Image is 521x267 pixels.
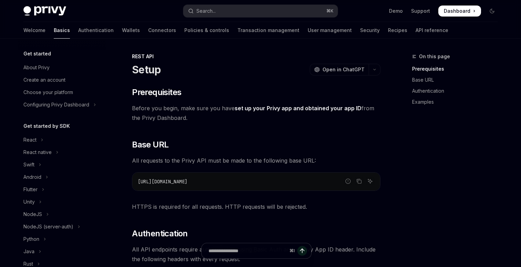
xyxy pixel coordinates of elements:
[344,177,353,186] button: Report incorrect code
[411,8,430,14] a: Support
[297,246,307,256] button: Send message
[323,66,365,73] span: Open in ChatGPT
[18,245,106,258] button: Toggle Java section
[23,88,73,96] div: Choose your platform
[438,6,481,17] a: Dashboard
[23,63,50,72] div: About Privy
[18,86,106,99] a: Choose your platform
[23,185,38,194] div: Flutter
[18,74,106,86] a: Create an account
[184,22,229,39] a: Policies & controls
[18,134,106,146] button: Toggle React section
[355,177,364,186] button: Copy the contents from the code block
[196,7,216,15] div: Search...
[326,8,334,14] span: ⌘ K
[388,22,407,39] a: Recipes
[18,61,106,74] a: About Privy
[78,22,114,39] a: Authentication
[412,96,503,107] a: Examples
[23,247,34,256] div: Java
[23,210,42,218] div: NodeJS
[18,171,106,183] button: Toggle Android section
[23,136,37,144] div: React
[310,64,369,75] button: Open in ChatGPT
[23,50,51,58] h5: Get started
[18,196,106,208] button: Toggle Unity section
[18,220,106,233] button: Toggle NodeJS (server-auth) section
[23,6,66,16] img: dark logo
[23,235,39,243] div: Python
[132,103,380,123] span: Before you begin, make sure you have from the Privy Dashboard.
[389,8,403,14] a: Demo
[412,85,503,96] a: Authentication
[148,22,176,39] a: Connectors
[183,5,338,17] button: Open search
[419,52,450,61] span: On this page
[416,22,448,39] a: API reference
[23,101,89,109] div: Configuring Privy Dashboard
[18,208,106,220] button: Toggle NodeJS section
[132,63,161,76] h1: Setup
[208,243,287,258] input: Ask a question...
[18,183,106,196] button: Toggle Flutter section
[23,173,41,181] div: Android
[366,177,375,186] button: Ask AI
[23,122,70,130] h5: Get started by SDK
[54,22,70,39] a: Basics
[360,22,380,39] a: Security
[23,22,45,39] a: Welcome
[237,22,299,39] a: Transaction management
[23,223,73,231] div: NodeJS (server-auth)
[132,139,168,150] span: Base URL
[412,74,503,85] a: Base URL
[308,22,352,39] a: User management
[132,156,380,165] span: All requests to the Privy API must be made to the following base URL:
[18,158,106,171] button: Toggle Swift section
[412,63,503,74] a: Prerequisites
[18,99,106,111] button: Toggle Configuring Privy Dashboard section
[444,8,470,14] span: Dashboard
[235,105,361,112] a: set up your Privy app and obtained your app ID
[23,76,65,84] div: Create an account
[23,198,35,206] div: Unity
[138,178,187,185] span: [URL][DOMAIN_NAME]
[122,22,140,39] a: Wallets
[23,161,34,169] div: Swift
[18,233,106,245] button: Toggle Python section
[487,6,498,17] button: Toggle dark mode
[132,202,380,212] span: HTTPS is required for all requests. HTTP requests will be rejected.
[23,148,52,156] div: React native
[132,87,181,98] span: Prerequisites
[132,53,380,60] div: REST API
[132,228,188,239] span: Authentication
[18,146,106,158] button: Toggle React native section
